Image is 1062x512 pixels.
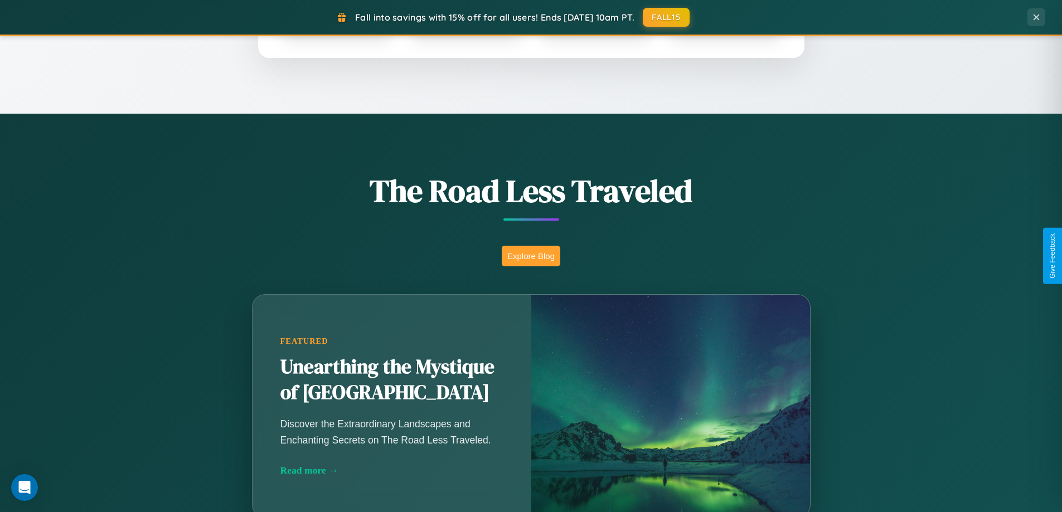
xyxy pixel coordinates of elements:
span: Fall into savings with 15% off for all users! Ends [DATE] 10am PT. [355,12,634,23]
button: Explore Blog [502,246,560,266]
div: Give Feedback [1049,233,1056,279]
div: Featured [280,337,503,346]
div: Open Intercom Messenger [11,474,38,501]
button: FALL15 [643,8,690,27]
h1: The Road Less Traveled [197,169,866,212]
p: Discover the Extraordinary Landscapes and Enchanting Secrets on The Road Less Traveled. [280,416,503,447]
h2: Unearthing the Mystique of [GEOGRAPHIC_DATA] [280,354,503,406]
div: Read more → [280,465,503,476]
